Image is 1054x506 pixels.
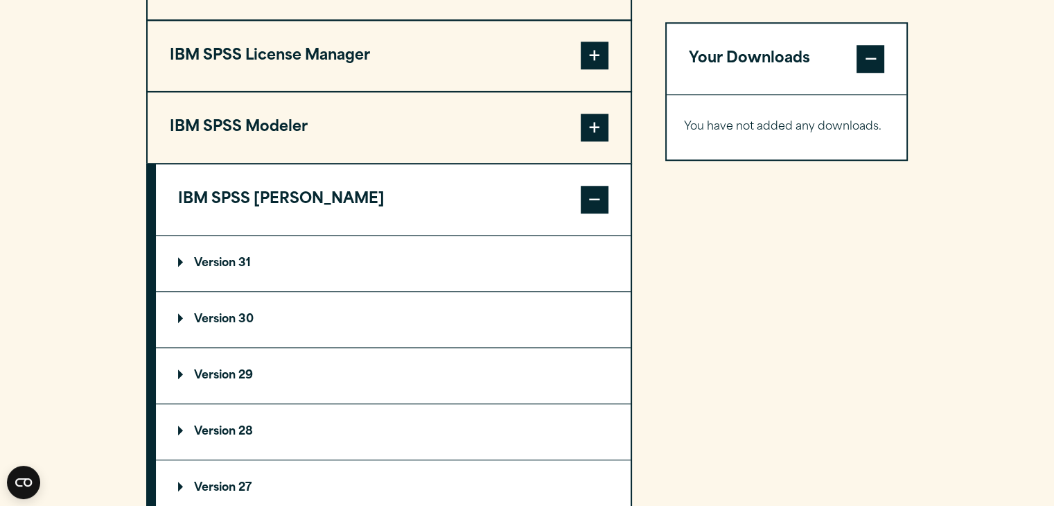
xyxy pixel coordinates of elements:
[178,258,251,269] p: Version 31
[156,236,631,291] summary: Version 31
[7,466,40,499] button: Open CMP widget
[156,292,631,347] summary: Version 30
[178,426,253,437] p: Version 28
[148,92,631,163] button: IBM SPSS Modeler
[667,94,907,159] div: Your Downloads
[667,24,907,94] button: Your Downloads
[684,117,890,137] p: You have not added any downloads.
[178,482,252,494] p: Version 27
[156,348,631,403] summary: Version 29
[148,21,631,91] button: IBM SPSS License Manager
[178,314,254,325] p: Version 30
[156,164,631,235] button: IBM SPSS [PERSON_NAME]
[178,370,253,381] p: Version 29
[156,404,631,460] summary: Version 28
